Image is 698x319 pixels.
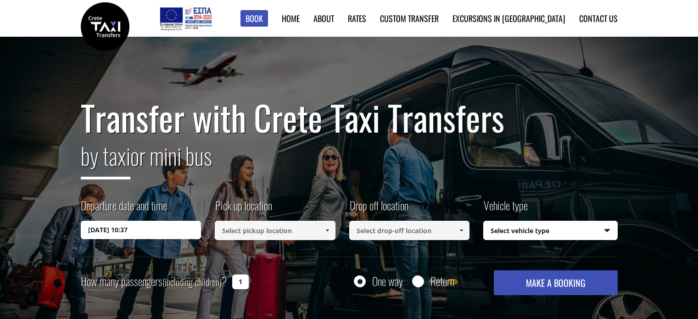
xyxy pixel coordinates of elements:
button: MAKE A BOOKING [494,270,617,295]
a: Show All Items [319,221,335,240]
input: Select pickup location [215,221,335,240]
small: (including children) [162,275,222,289]
label: How many passengers ? [81,270,227,293]
a: Excursions in [GEOGRAPHIC_DATA] [452,12,565,24]
a: Custom Transfer [380,12,439,24]
label: Return [430,275,454,287]
h1: Transfer with Crete Taxi Transfers [81,98,618,137]
span: by taxi [81,138,130,179]
span: Select vehicle type [484,221,617,241]
a: Show All Items [454,221,469,240]
input: Select drop-off location [349,221,470,240]
label: One way [372,275,403,287]
a: Contact us [579,12,618,24]
label: Vehicle type [483,197,528,221]
img: e-bannersEUERDF180X90.jpg [158,5,213,32]
a: Crete Taxi Transfers | Safe Taxi Transfer Services from to Heraklion Airport, Chania Airport, Ret... [81,21,129,30]
label: Departure date and time [81,197,167,221]
a: Home [282,12,300,24]
label: Pick up location [215,197,272,221]
img: Crete Taxi Transfers | Safe Taxi Transfer Services from to Heraklion Airport, Chania Airport, Ret... [81,2,129,51]
h2: or mini bus [81,137,618,186]
a: Book [240,10,268,27]
a: Rates [348,12,366,24]
a: About [313,12,334,24]
label: Drop off location [349,197,408,221]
